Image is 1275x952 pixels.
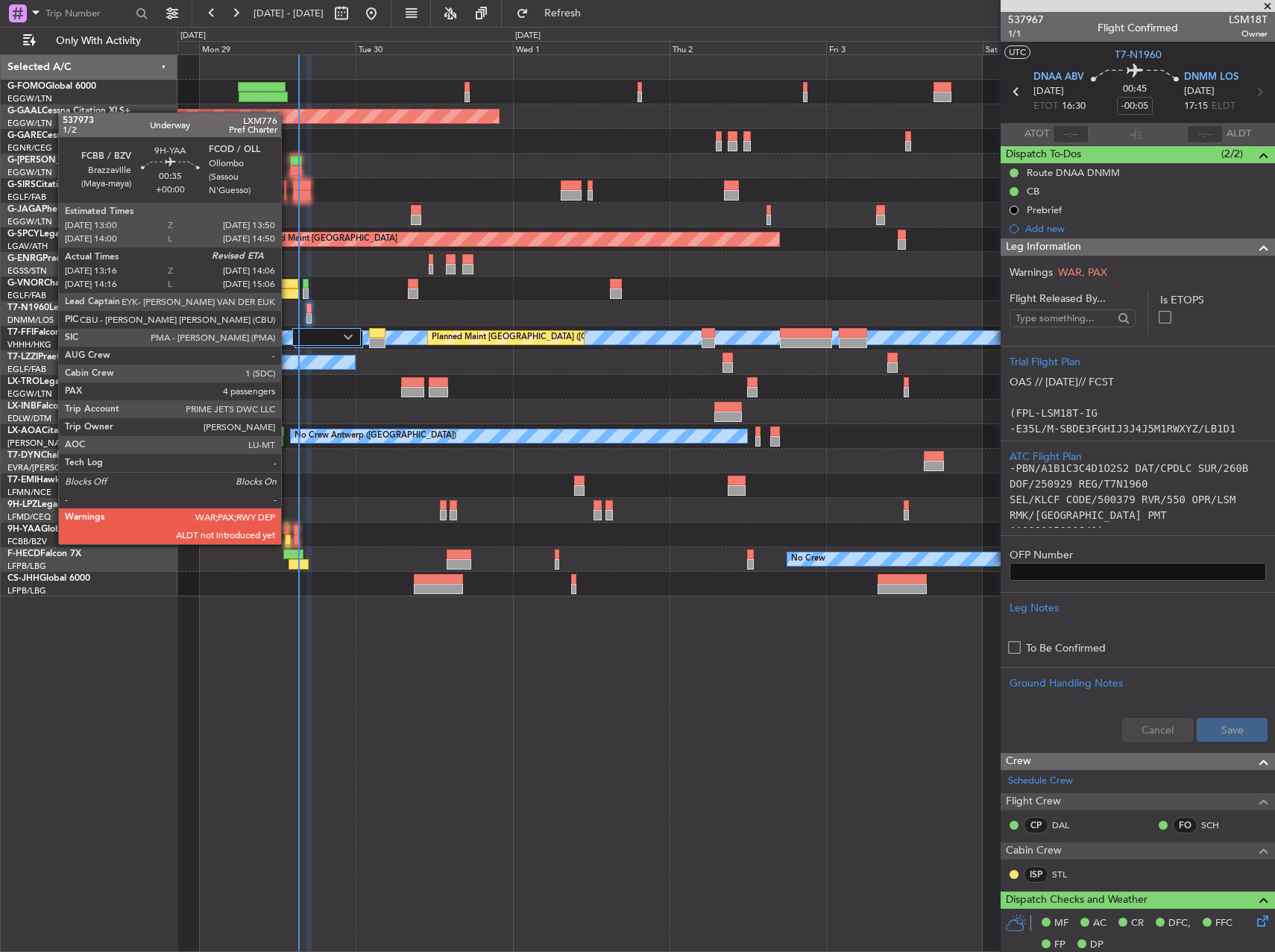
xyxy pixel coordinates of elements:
[356,41,512,54] div: Tue 30
[1131,916,1144,931] span: CR
[1227,127,1251,142] span: ALDT
[7,303,97,312] a: T7-N1960Legacy 650
[7,549,40,558] span: F-HECD
[7,451,105,460] a: T7-DYNChallenger 604
[1221,146,1243,162] span: (2/2)
[7,462,100,473] a: EVRA/[PERSON_NAME]
[1008,28,1044,40] span: 1/1
[1160,292,1266,308] label: Is ETOPS
[7,585,46,596] a: LFPB/LBG
[7,265,47,277] a: EGSS/STN
[39,36,157,46] span: Only With Activity
[7,328,75,337] a: T7-FFIFalcon 7X
[254,7,324,20] span: [DATE] - [DATE]
[7,402,37,411] span: LX-INB
[1123,82,1147,97] span: 00:45
[513,41,670,54] div: Wed 1
[1010,354,1266,370] div: Trial Flight Plan
[1016,307,1113,330] input: Type something...
[180,30,206,42] div: [DATE]
[7,438,95,449] a: [PERSON_NAME]/QSA
[7,131,42,140] span: G-GARE
[7,328,34,337] span: T7-FFI
[1027,185,1039,198] div: CB
[255,228,397,250] div: Planned Maint [GEOGRAPHIC_DATA]
[7,290,46,301] a: EGLF/FAB
[7,402,125,411] a: LX-INBFalcon 900EX EASy II
[791,548,825,570] div: No Crew
[1212,99,1235,114] span: ELDT
[432,327,667,349] div: Planned Maint [GEOGRAPHIC_DATA] ([GEOGRAPHIC_DATA])
[7,131,130,140] a: G-GARECessna Citation XLS+
[509,1,599,25] button: Refresh
[7,476,37,485] span: T7-EMI
[7,525,41,534] span: 9H-YAA
[7,167,52,178] a: EGGW/LTN
[7,107,130,116] a: G-GAALCessna Citation XLS+
[7,180,93,189] a: G-SIRSCitation Excel
[1010,291,1136,306] span: Flight Released By...
[7,205,42,214] span: G-JAGA
[7,315,54,326] a: DNMM/LOS
[7,107,42,116] span: G-GAAL
[7,254,42,263] span: G-ENRG
[7,279,44,288] span: G-VNOR
[295,425,456,447] div: No Crew Antwerp ([GEOGRAPHIC_DATA])
[7,426,42,435] span: LX-AOA
[7,118,52,129] a: EGGW/LTN
[1024,817,1048,833] div: CP
[7,180,36,189] span: G-SIRS
[7,303,49,312] span: T7-N1960
[7,364,46,375] a: EGLF/FAB
[1010,449,1266,464] div: ATC Flight Plan
[199,41,356,54] div: Mon 29
[1010,600,1266,616] div: Leg Notes
[7,487,51,498] a: LFMN/NCE
[1052,819,1086,832] a: DAL
[7,192,46,203] a: EGLF/FAB
[1058,265,1107,280] span: WAR, PAX
[7,426,114,435] a: LX-AOACitation Mustang
[45,2,131,25] input: Trip Number
[1006,146,1081,163] span: Dispatch To-Dos
[1201,819,1235,832] a: SCH
[826,41,983,54] div: Fri 3
[983,41,1139,54] div: Sat 4
[1033,70,1084,85] span: DNAA ABV
[1173,817,1197,833] div: FO
[1026,640,1106,656] label: To Be Confirmed
[1024,866,1048,883] div: ISP
[7,574,90,583] a: CS-JHHGlobal 6000
[1010,675,1266,691] div: Ground Handling Notes
[1033,84,1064,99] span: [DATE]
[7,377,40,386] span: LX-TRO
[344,334,353,340] img: arrow-gray.svg
[7,339,51,350] a: VHHH/HKG
[7,156,90,165] span: G-[PERSON_NAME]
[1010,547,1266,563] label: OFP Number
[7,254,92,263] a: G-ENRGPraetor 600
[1006,892,1147,909] span: Dispatch Checks and Weather
[1010,407,1098,419] code: (FPL-LSM18T-IG
[1184,84,1215,99] span: [DATE]
[1006,753,1031,770] span: Crew
[7,216,52,227] a: EGGW/LTN
[7,230,40,239] span: G-SPCY
[7,353,38,362] span: T7-LZZI
[1115,47,1162,63] span: T7-N1960
[1006,239,1081,256] span: Leg Information
[7,230,87,239] a: G-SPCYLegacy 650
[7,82,45,91] span: G-FOMO
[1184,70,1238,85] span: DNMM LOS
[670,41,826,54] div: Thu 2
[532,8,594,19] span: Refresh
[515,30,541,42] div: [DATE]
[7,279,108,288] a: G-VNORChallenger 650
[1033,99,1058,114] span: ETOT
[16,29,162,53] button: Only With Activity
[1010,370,1266,433] div: OAS // [DATE]// FCST
[7,476,98,485] a: T7-EMIHawker 900XP
[7,525,92,534] a: 9H-YAAGlobal 5000
[7,241,48,252] a: LGAV/ATH
[1027,166,1120,179] div: Route DNAA DNMM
